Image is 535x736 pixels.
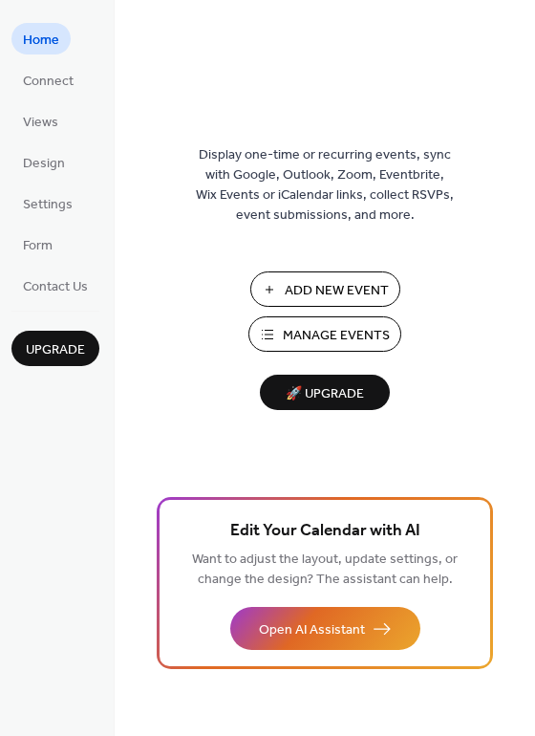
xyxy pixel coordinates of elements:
[248,316,401,352] button: Manage Events
[283,326,390,346] span: Manage Events
[285,281,389,301] span: Add New Event
[259,620,365,640] span: Open AI Assistant
[11,187,84,219] a: Settings
[11,64,85,96] a: Connect
[23,31,59,51] span: Home
[250,271,400,307] button: Add New Event
[11,270,99,301] a: Contact Us
[230,518,420,545] span: Edit Your Calendar with AI
[230,607,420,650] button: Open AI Assistant
[11,23,71,54] a: Home
[11,228,64,260] a: Form
[11,331,99,366] button: Upgrade
[23,195,73,215] span: Settings
[192,547,458,593] span: Want to adjust the layout, update settings, or change the design? The assistant can help.
[196,145,454,226] span: Display one-time or recurring events, sync with Google, Outlook, Zoom, Eventbrite, Wix Events or ...
[23,154,65,174] span: Design
[23,236,53,256] span: Form
[23,277,88,297] span: Contact Us
[11,146,76,178] a: Design
[11,105,70,137] a: Views
[23,113,58,133] span: Views
[26,340,85,360] span: Upgrade
[271,381,378,407] span: 🚀 Upgrade
[23,72,74,92] span: Connect
[260,375,390,410] button: 🚀 Upgrade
